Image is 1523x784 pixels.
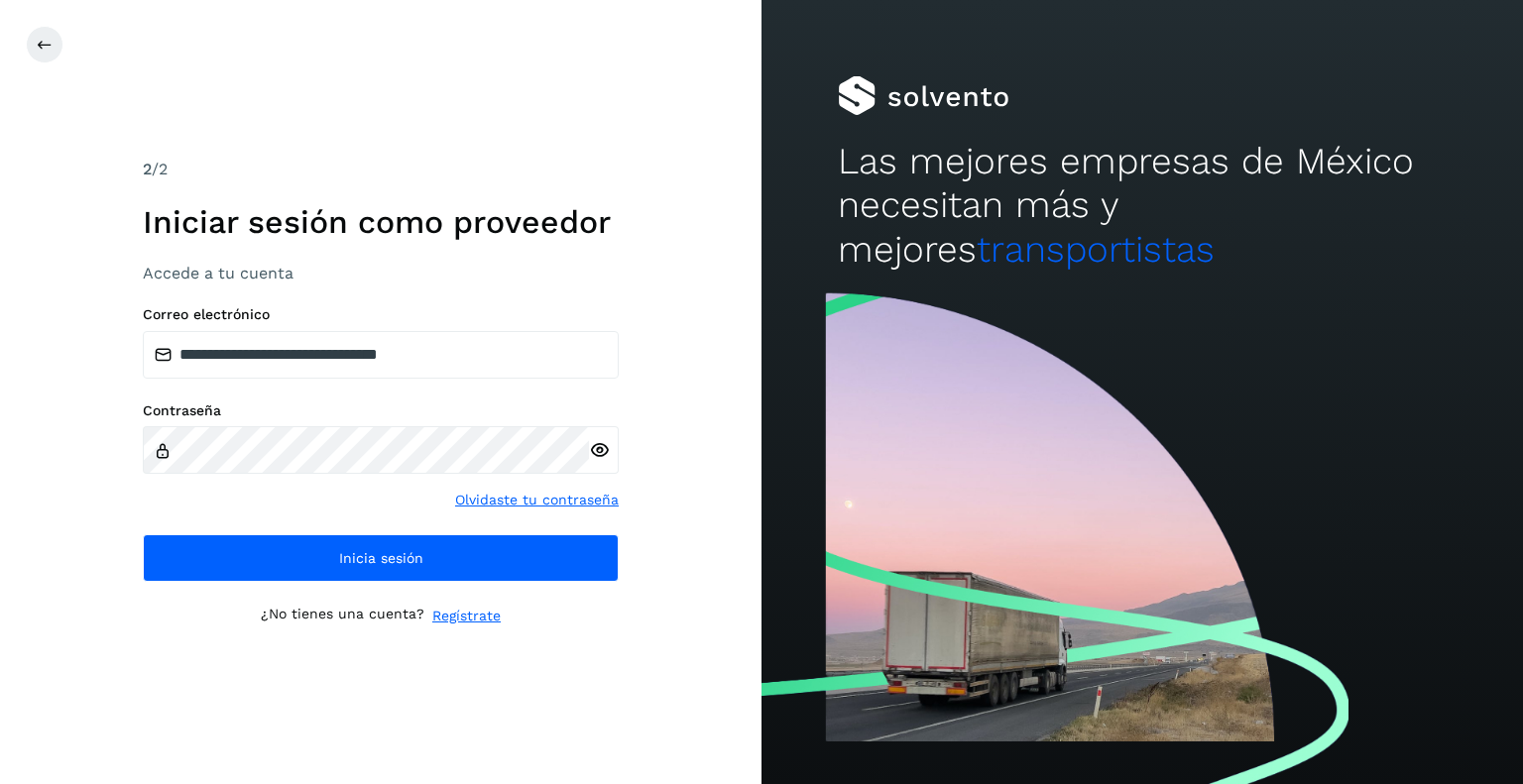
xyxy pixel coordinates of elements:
[143,158,619,181] div: /2
[143,306,619,323] label: Correo electrónico
[143,203,619,241] h1: Iniciar sesión como proveedor
[261,606,424,626] p: ¿No tienes una cuenta?
[977,228,1215,271] span: transportistas
[455,490,619,510] a: Olvidaste tu contraseña
[838,140,1447,272] h2: Las mejores empresas de México necesitan más y mejores
[143,264,619,282] h3: Accede a tu cuenta
[339,551,423,565] span: Inicia sesión
[432,606,501,626] a: Regístrate
[143,160,152,178] span: 2
[143,534,619,582] button: Inicia sesión
[143,402,619,419] label: Contraseña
